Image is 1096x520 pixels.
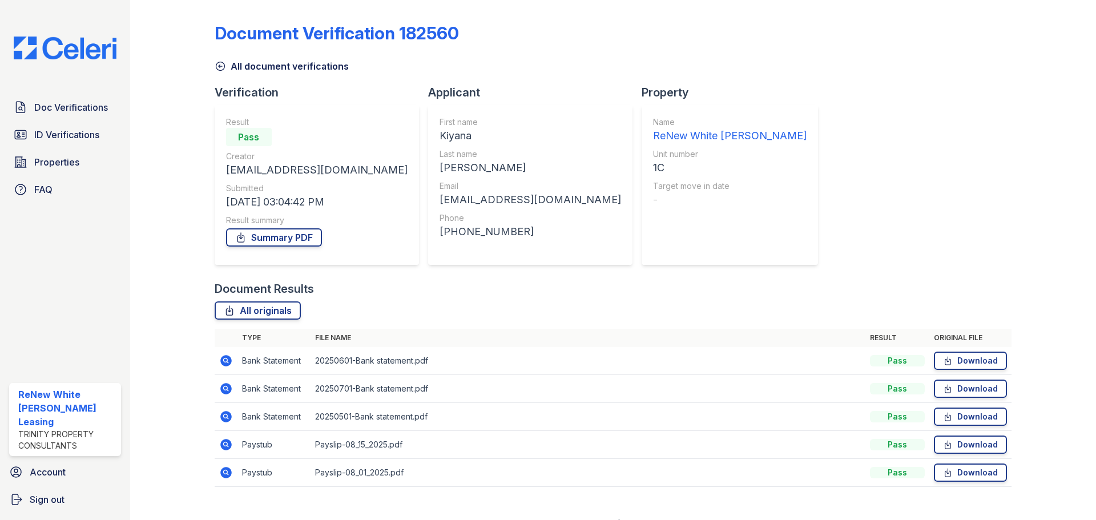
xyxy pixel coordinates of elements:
[870,467,925,478] div: Pass
[934,463,1007,482] a: Download
[440,128,621,144] div: Kiyana
[428,84,642,100] div: Applicant
[237,329,311,347] th: Type
[226,215,408,226] div: Result summary
[653,160,807,176] div: 1C
[237,403,311,431] td: Bank Statement
[653,148,807,160] div: Unit number
[440,224,621,240] div: [PHONE_NUMBER]
[215,281,314,297] div: Document Results
[237,375,311,403] td: Bank Statement
[34,155,79,169] span: Properties
[18,429,116,452] div: Trinity Property Consultants
[215,301,301,320] a: All originals
[226,116,408,128] div: Result
[440,192,621,208] div: [EMAIL_ADDRESS][DOMAIN_NAME]
[237,459,311,487] td: Paystub
[934,380,1007,398] a: Download
[18,388,116,429] div: ReNew White [PERSON_NAME] Leasing
[929,329,1012,347] th: Original file
[311,375,865,403] td: 20250701-Bank statement.pdf
[226,162,408,178] div: [EMAIL_ADDRESS][DOMAIN_NAME]
[934,436,1007,454] a: Download
[226,194,408,210] div: [DATE] 03:04:42 PM
[9,178,121,201] a: FAQ
[5,37,126,59] img: CE_Logo_Blue-a8612792a0a2168367f1c8372b55b34899dd931a85d93a1a3d3e32e68fde9ad4.png
[5,461,126,483] a: Account
[642,84,827,100] div: Property
[311,329,865,347] th: File name
[226,183,408,194] div: Submitted
[653,192,807,208] div: -
[34,100,108,114] span: Doc Verifications
[653,180,807,192] div: Target move in date
[9,123,121,146] a: ID Verifications
[226,128,272,146] div: Pass
[653,116,807,144] a: Name ReNew White [PERSON_NAME]
[865,329,929,347] th: Result
[440,116,621,128] div: First name
[34,183,53,196] span: FAQ
[9,96,121,119] a: Doc Verifications
[934,352,1007,370] a: Download
[870,411,925,422] div: Pass
[440,160,621,176] div: [PERSON_NAME]
[653,116,807,128] div: Name
[215,84,428,100] div: Verification
[237,431,311,459] td: Paystub
[237,347,311,375] td: Bank Statement
[226,151,408,162] div: Creator
[311,431,865,459] td: Payslip-08_15_2025.pdf
[311,347,865,375] td: 20250601-Bank statement.pdf
[653,128,807,144] div: ReNew White [PERSON_NAME]
[215,23,459,43] div: Document Verification 182560
[215,59,349,73] a: All document verifications
[226,228,322,247] a: Summary PDF
[5,488,126,511] a: Sign out
[311,403,865,431] td: 20250501-Bank statement.pdf
[30,493,65,506] span: Sign out
[30,465,66,479] span: Account
[9,151,121,174] a: Properties
[34,128,99,142] span: ID Verifications
[870,383,925,394] div: Pass
[870,439,925,450] div: Pass
[440,212,621,224] div: Phone
[311,459,865,487] td: Payslip-08_01_2025.pdf
[440,180,621,192] div: Email
[440,148,621,160] div: Last name
[934,408,1007,426] a: Download
[870,355,925,366] div: Pass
